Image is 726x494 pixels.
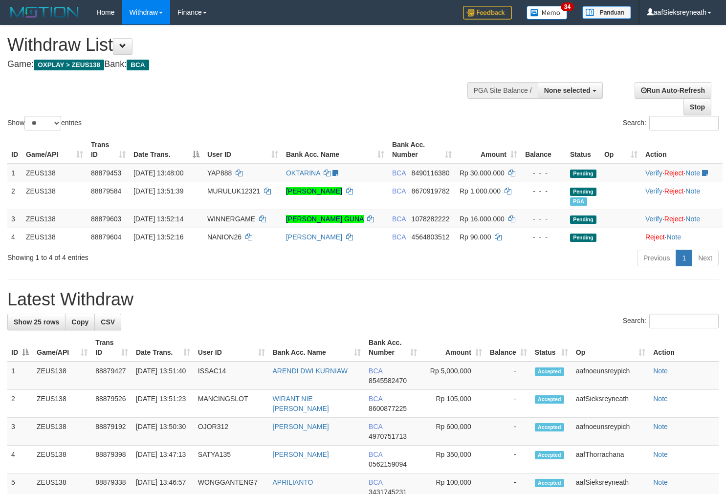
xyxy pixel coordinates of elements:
[7,210,22,228] td: 3
[282,136,388,164] th: Bank Acc. Name: activate to sort column ascending
[33,362,91,390] td: ZEUS138
[392,215,406,223] span: BCA
[273,451,329,458] a: [PERSON_NAME]
[645,187,662,195] a: Verify
[412,233,450,241] span: Copy 4564803512 to clipboard
[664,169,684,177] a: Reject
[486,334,531,362] th: Balance: activate to sort column ascending
[421,446,486,473] td: Rp 350,000
[7,290,719,309] h1: Latest Withdraw
[535,479,564,487] span: Accepted
[623,116,719,130] label: Search:
[7,314,66,330] a: Show 25 rows
[91,334,132,362] th: Trans ID: activate to sort column ascending
[273,423,329,430] a: [PERSON_NAME]
[392,169,406,177] span: BCA
[486,446,531,473] td: -
[685,169,700,177] a: Note
[203,136,282,164] th: User ID: activate to sort column ascending
[7,362,33,390] td: 1
[641,182,723,210] td: · ·
[525,214,562,224] div: - - -
[369,451,382,458] span: BCA
[412,215,450,223] span: Copy 1078282222 to clipboard
[127,60,149,70] span: BCA
[91,215,121,223] span: 88879603
[207,169,232,177] span: YAP888
[14,318,59,326] span: Show 25 rows
[91,362,132,390] td: 88879427
[194,362,269,390] td: ISSAC14
[91,418,132,446] td: 88879192
[572,362,649,390] td: aafnoeunsreypich
[653,451,668,458] a: Note
[33,446,91,473] td: ZEUS138
[582,6,631,19] img: panduan.png
[641,164,723,182] td: · ·
[133,187,183,195] span: [DATE] 13:51:39
[635,82,711,99] a: Run Auto-Refresh
[521,136,566,164] th: Balance
[7,334,33,362] th: ID: activate to sort column descending
[544,86,591,94] span: None selected
[194,418,269,446] td: OJOR312
[486,362,531,390] td: -
[692,250,719,266] a: Next
[600,136,641,164] th: Op: activate to sort column ascending
[130,136,203,164] th: Date Trans.: activate to sort column descending
[460,169,505,177] span: Rp 30.000.000
[133,233,183,241] span: [DATE] 13:52:16
[570,215,596,224] span: Pending
[7,418,33,446] td: 3
[22,210,87,228] td: ZEUS138
[33,334,91,362] th: Game/API: activate to sort column ascending
[572,418,649,446] td: aafnoeunsreypich
[572,334,649,362] th: Op: activate to sort column ascending
[641,136,723,164] th: Action
[392,233,406,241] span: BCA
[94,314,121,330] a: CSV
[486,418,531,446] td: -
[637,250,676,266] a: Previous
[273,395,329,412] a: WIRANT NIE [PERSON_NAME]
[91,233,121,241] span: 88879604
[207,187,260,195] span: MURULUK12321
[273,478,313,486] a: APRILIANTO
[645,233,665,241] a: Reject
[460,215,505,223] span: Rp 16.000.000
[561,2,574,11] span: 34
[664,215,684,223] a: Reject
[22,228,87,246] td: ZEUS138
[91,446,132,473] td: 88879398
[641,210,723,228] td: · ·
[412,187,450,195] span: Copy 8670919782 to clipboard
[101,318,115,326] span: CSV
[369,367,382,375] span: BCA
[7,228,22,246] td: 4
[71,318,88,326] span: Copy
[525,168,562,178] div: - - -
[653,478,668,486] a: Note
[460,187,501,195] span: Rp 1.000.000
[535,423,564,431] span: Accepted
[133,215,183,223] span: [DATE] 13:52:14
[666,233,681,241] a: Note
[527,6,568,20] img: Button%20Memo.svg
[7,446,33,473] td: 4
[207,233,242,241] span: NANION26
[7,249,295,262] div: Showing 1 to 4 of 4 entries
[653,395,668,403] a: Note
[132,390,194,418] td: [DATE] 13:51:23
[7,35,474,55] h1: Withdraw List
[535,451,564,459] span: Accepted
[538,82,603,99] button: None selected
[65,314,95,330] a: Copy
[132,362,194,390] td: [DATE] 13:51:40
[132,334,194,362] th: Date Trans.: activate to sort column ascending
[392,187,406,195] span: BCA
[641,228,723,246] td: ·
[7,136,22,164] th: ID
[34,60,104,70] span: OXPLAY > ZEUS138
[369,377,407,385] span: Copy 8545582470 to clipboard
[365,334,421,362] th: Bank Acc. Number: activate to sort column ascending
